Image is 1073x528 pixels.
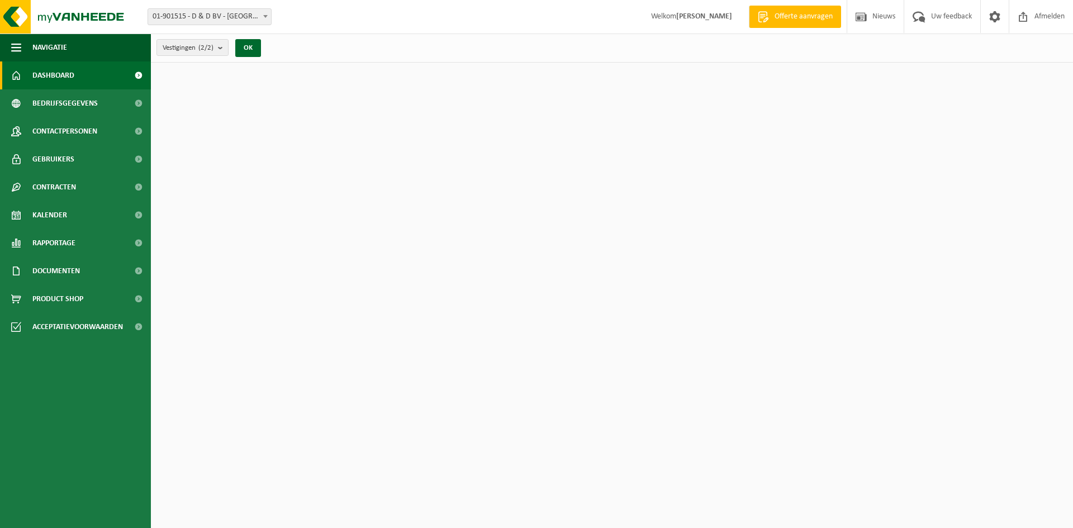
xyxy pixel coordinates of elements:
[163,40,213,56] span: Vestigingen
[235,39,261,57] button: OK
[32,117,97,145] span: Contactpersonen
[32,285,83,313] span: Product Shop
[32,313,123,341] span: Acceptatievoorwaarden
[32,173,76,201] span: Contracten
[772,11,835,22] span: Offerte aanvragen
[32,257,80,285] span: Documenten
[32,34,67,61] span: Navigatie
[32,145,74,173] span: Gebruikers
[156,39,229,56] button: Vestigingen(2/2)
[32,89,98,117] span: Bedrijfsgegevens
[32,201,67,229] span: Kalender
[198,44,213,51] count: (2/2)
[676,12,732,21] strong: [PERSON_NAME]
[749,6,841,28] a: Offerte aanvragen
[148,9,271,25] span: 01-901515 - D & D BV - RUMBEKE
[32,61,74,89] span: Dashboard
[32,229,75,257] span: Rapportage
[148,8,272,25] span: 01-901515 - D & D BV - RUMBEKE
